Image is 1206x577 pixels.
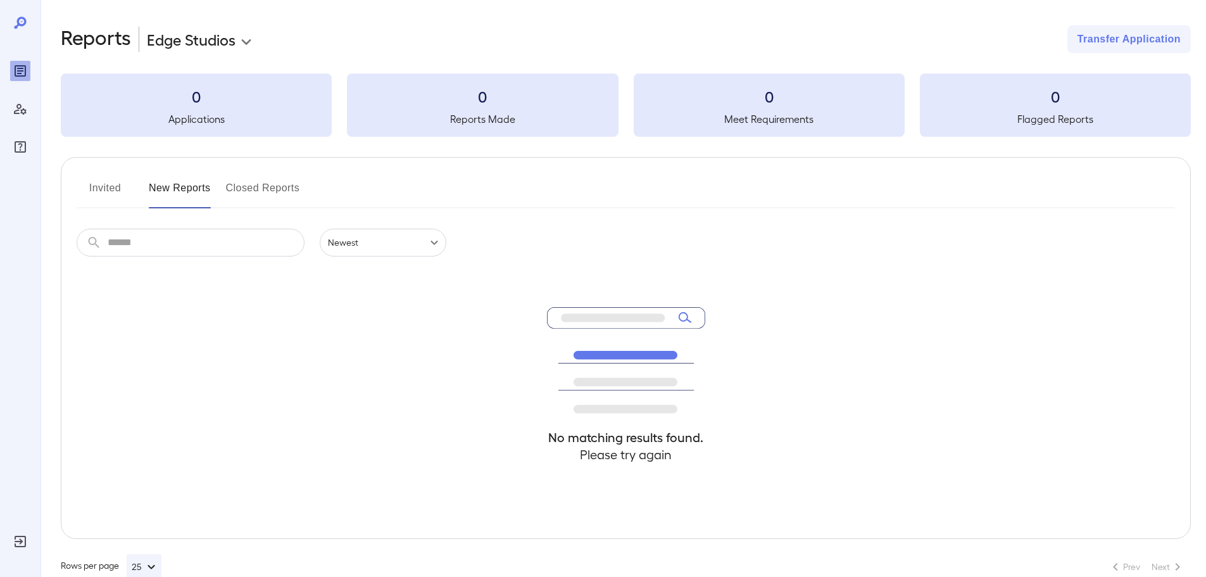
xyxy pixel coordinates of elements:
div: Reports [10,61,30,81]
h5: Applications [61,111,332,127]
div: FAQ [10,137,30,157]
button: Transfer Application [1067,25,1191,53]
h3: 0 [920,86,1191,106]
h5: Reports Made [347,111,618,127]
button: Closed Reports [226,178,300,208]
h4: No matching results found. [547,429,705,446]
div: Manage Users [10,99,30,119]
div: Newest [320,229,446,257]
summary: 0Applications0Reports Made0Meet Requirements0Flagged Reports [61,73,1191,137]
h5: Flagged Reports [920,111,1191,127]
p: Edge Studios [147,29,236,49]
div: Log Out [10,531,30,552]
button: New Reports [149,178,211,208]
h5: Meet Requirements [634,111,905,127]
h4: Please try again [547,446,705,463]
h3: 0 [347,86,618,106]
button: Invited [77,178,134,208]
h3: 0 [634,86,905,106]
h2: Reports [61,25,131,53]
nav: pagination navigation [1102,557,1191,577]
h3: 0 [61,86,332,106]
